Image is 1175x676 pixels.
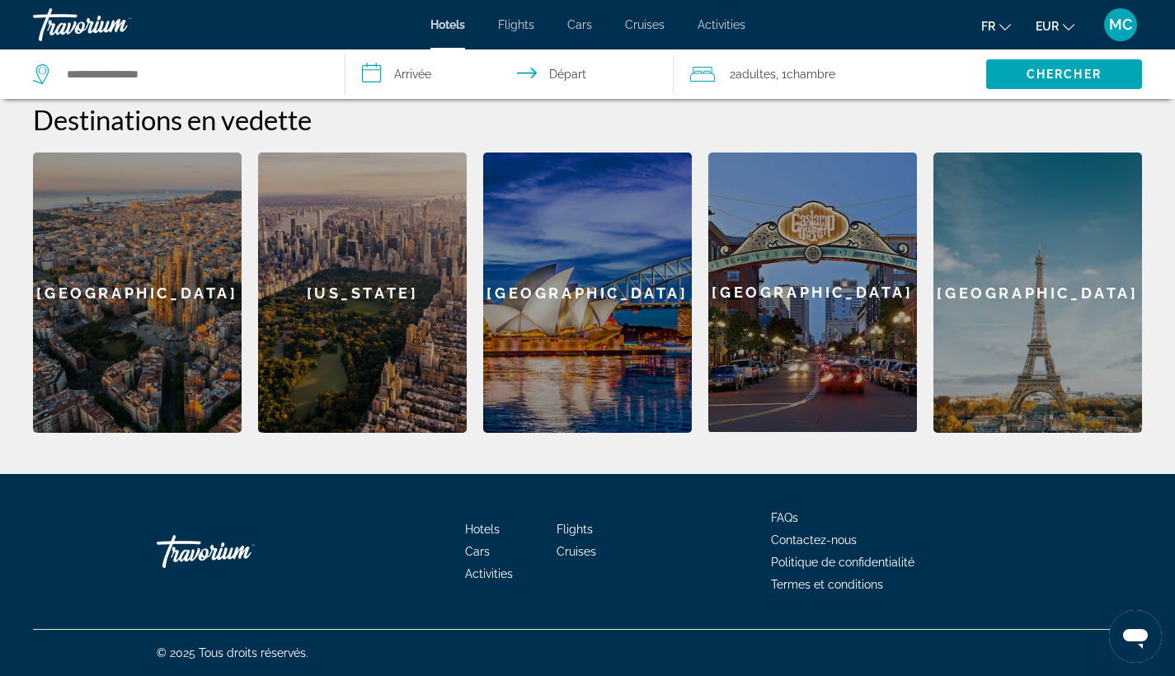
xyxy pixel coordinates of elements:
[986,59,1142,89] button: Search
[33,153,242,433] a: Barcelona[GEOGRAPHIC_DATA]
[771,533,857,547] a: Contactez-nous
[33,153,242,433] div: [GEOGRAPHIC_DATA]
[430,18,465,31] a: Hotels
[465,545,490,558] a: Cars
[33,3,198,46] a: Travorium
[157,646,308,660] span: © 2025 Tous droits réservés.
[1036,20,1059,33] span: EUR
[1099,7,1142,42] button: User Menu
[1027,68,1102,81] span: Chercher
[771,578,883,591] a: Termes et conditions
[674,49,986,99] button: Travelers: 2 adults, 0 children
[258,153,467,433] div: [US_STATE]
[483,153,692,433] div: [GEOGRAPHIC_DATA]
[981,20,995,33] span: fr
[736,68,776,81] span: Adultes
[1109,16,1132,33] span: MC
[65,62,320,87] input: Search hotel destination
[776,63,835,86] span: , 1
[557,523,593,536] a: Flights
[708,153,917,432] div: [GEOGRAPHIC_DATA]
[730,63,776,86] span: 2
[258,153,467,433] a: New York[US_STATE]
[557,545,596,558] a: Cruises
[771,511,798,524] a: FAQs
[933,153,1142,433] a: Paris[GEOGRAPHIC_DATA]
[465,523,500,536] a: Hotels
[708,153,917,433] a: San Diego[GEOGRAPHIC_DATA]
[465,567,513,580] a: Activities
[157,527,322,576] a: Go Home
[771,556,914,569] a: Politique de confidentialité
[567,18,592,31] a: Cars
[698,18,745,31] a: Activities
[625,18,665,31] a: Cruises
[345,49,674,99] button: Select check in and out date
[498,18,534,31] a: Flights
[1036,14,1074,38] button: Change currency
[1109,610,1162,663] iframe: Bouton de lancement de la fenêtre de messagerie
[787,68,835,81] span: Chambre
[933,153,1142,433] div: [GEOGRAPHIC_DATA]
[483,153,692,433] a: Sydney[GEOGRAPHIC_DATA]
[33,103,1142,136] h2: Destinations en vedette
[981,14,1011,38] button: Change language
